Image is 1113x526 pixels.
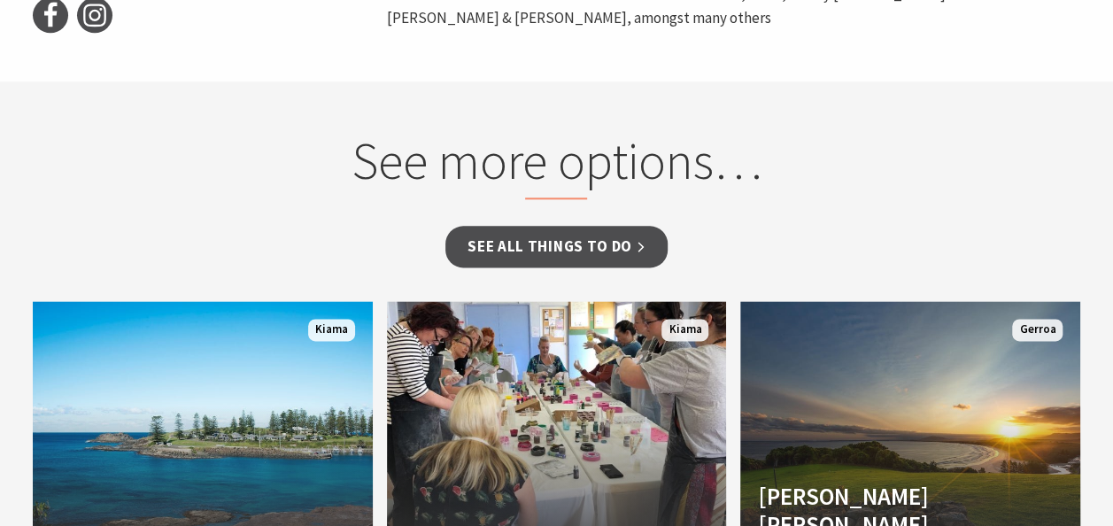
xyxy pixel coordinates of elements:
span: Gerroa [1012,319,1063,341]
a: See all Things To Do [445,226,668,267]
h2: See more options… [219,130,894,199]
span: Kiama [661,319,708,341]
span: Kiama [308,319,355,341]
